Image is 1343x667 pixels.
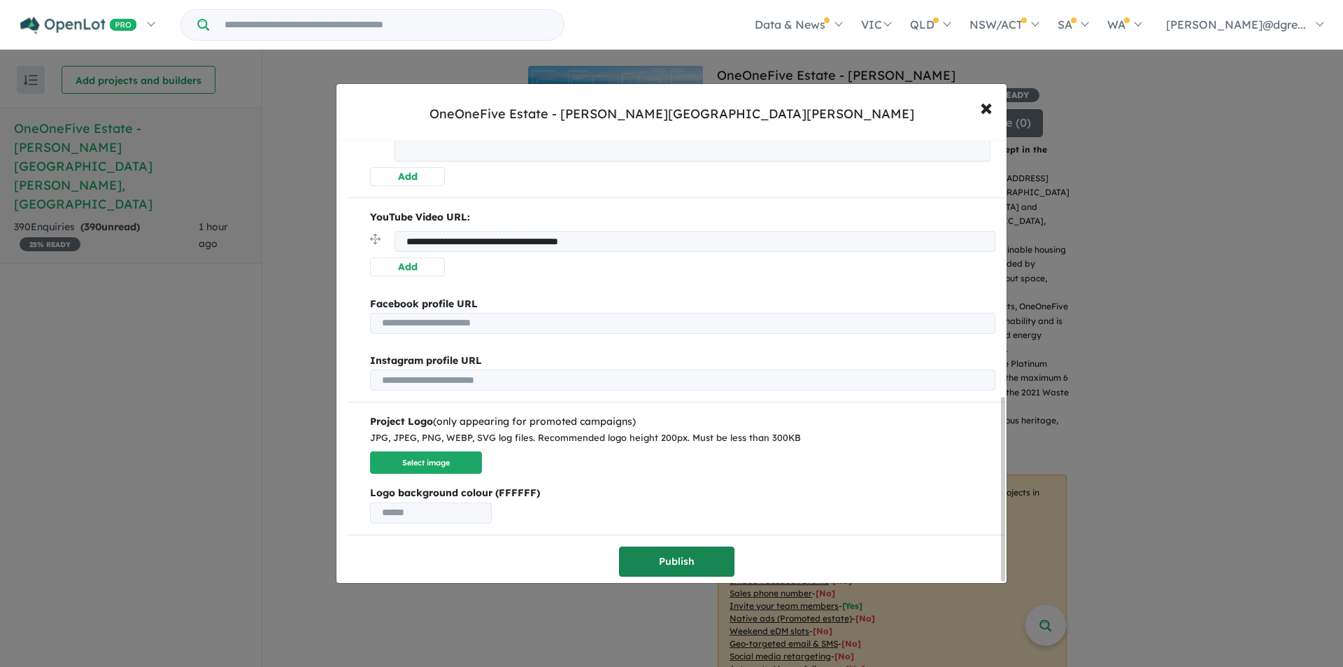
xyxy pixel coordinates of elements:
[429,105,914,123] div: OneOneFive Estate - [PERSON_NAME][GEOGRAPHIC_DATA][PERSON_NAME]
[370,167,445,186] button: Add
[20,17,137,34] img: Openlot PRO Logo White
[980,92,993,122] span: ×
[370,234,381,244] img: drag.svg
[370,430,995,446] div: JPG, JPEG, PNG, WEBP, SVG log files. Recommended logo height 200px. Must be less than 300KB
[370,414,995,430] div: (only appearing for promoted campaigns)
[370,258,445,276] button: Add
[370,209,995,226] p: YouTube Video URL:
[370,451,482,475] button: Select image
[370,297,478,310] b: Facebook profile URL
[370,485,995,502] b: Logo background colour (FFFFFF)
[1166,17,1306,31] span: [PERSON_NAME]@dgre...
[370,354,482,367] b: Instagram profile URL
[370,415,433,428] b: Project Logo
[212,10,561,40] input: Try estate name, suburb, builder or developer
[619,547,734,577] button: Publish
